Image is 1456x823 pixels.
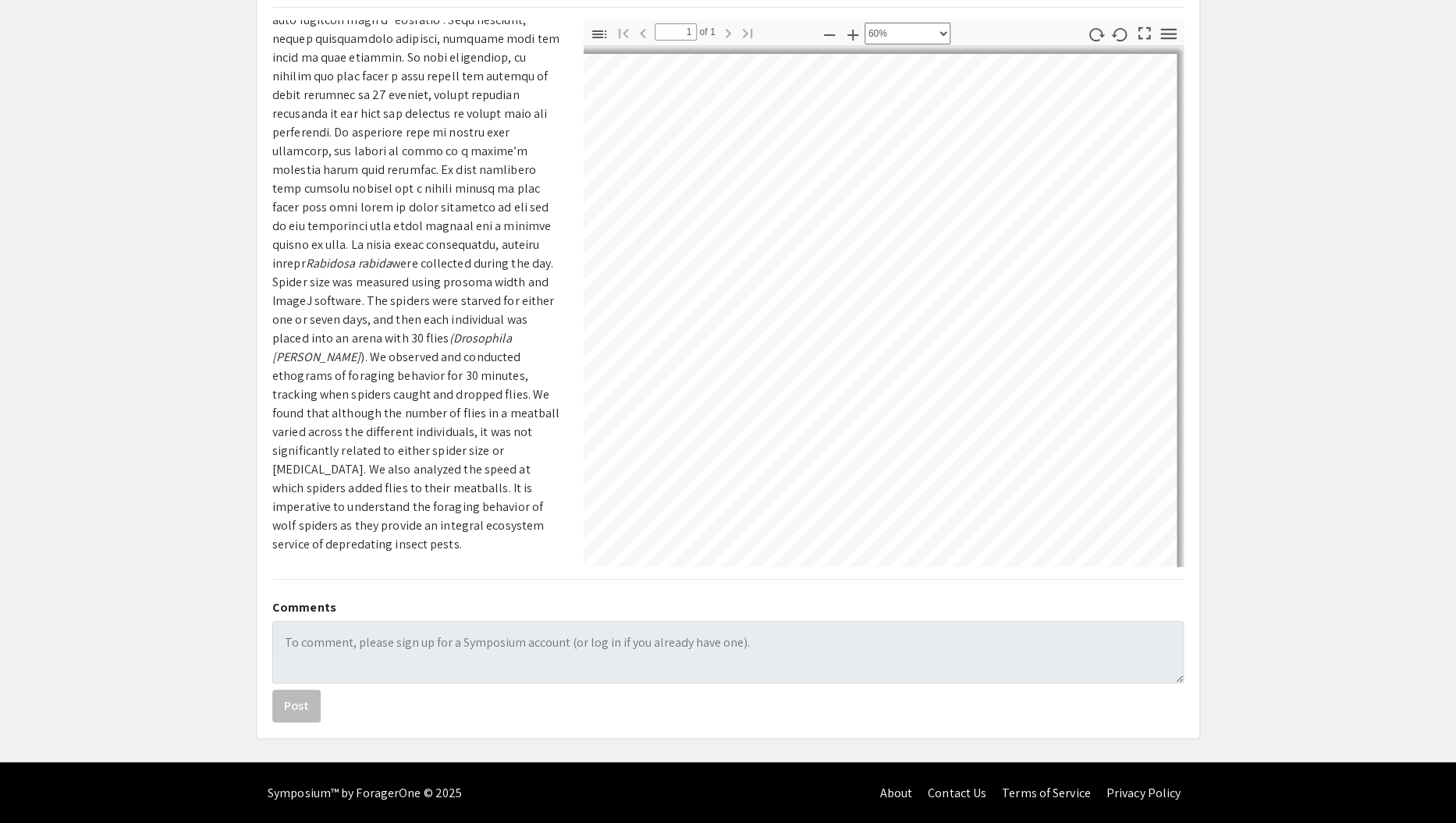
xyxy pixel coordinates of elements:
[272,600,1184,615] h2: Comments
[12,753,66,811] iframe: Chat
[928,785,986,801] a: Contact Us
[1106,785,1181,801] a: Privacy Policy
[734,21,761,44] button: Go to Last Page
[272,330,512,365] em: (Drosophila [PERSON_NAME]
[1156,23,1182,45] button: Tools
[1107,23,1134,45] button: Rotate Counterclockwise
[272,690,321,722] button: Post
[306,255,392,271] em: Rabidosa rabida
[586,23,613,45] button: Toggle Sidebar
[865,23,950,44] select: Zoom
[655,23,697,41] input: Page
[630,21,656,44] button: Previous Page
[840,23,866,45] button: Zoom In
[697,23,716,41] span: of 1
[610,21,637,44] button: Go to First Page
[1131,20,1158,43] button: Switch to Presentation Mode
[879,785,912,801] a: About
[715,21,741,44] button: Next Page
[816,23,843,45] button: Zoom Out
[1083,23,1110,45] button: Rotate Clockwise
[1002,785,1091,801] a: Terms of Service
